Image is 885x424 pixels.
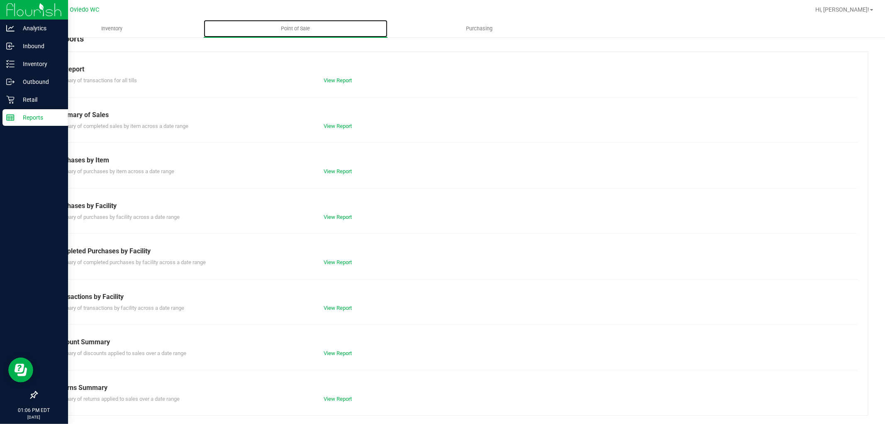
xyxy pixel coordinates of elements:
p: Analytics [15,23,64,33]
p: Outbound [15,77,64,87]
span: Summary of transactions for all tills [54,77,137,83]
a: View Report [324,350,352,356]
inline-svg: Inbound [6,42,15,50]
a: View Report [324,259,352,265]
p: [DATE] [4,414,64,420]
a: View Report [324,305,352,311]
div: Completed Purchases by Facility [54,246,851,256]
span: Inventory [90,25,134,32]
div: Summary of Sales [54,110,851,120]
p: Inbound [15,41,64,51]
inline-svg: Inventory [6,60,15,68]
a: View Report [324,77,352,83]
span: Summary of purchases by item across a date range [54,168,174,174]
div: Returns Summary [54,383,851,393]
span: Summary of purchases by facility across a date range [54,214,180,220]
span: Purchasing [455,25,504,32]
div: Purchases by Facility [54,201,851,211]
span: Point of Sale [270,25,322,32]
inline-svg: Retail [6,96,15,104]
a: View Report [324,396,352,402]
span: Summary of completed sales by item across a date range [54,123,188,129]
div: Transactions by Facility [54,292,851,302]
a: View Report [324,168,352,174]
div: POS Reports [37,32,868,51]
inline-svg: Reports [6,113,15,122]
inline-svg: Analytics [6,24,15,32]
inline-svg: Outbound [6,78,15,86]
span: Summary of transactions by facility across a date range [54,305,184,311]
span: Summary of completed purchases by facility across a date range [54,259,206,265]
iframe: Resource center [8,358,33,382]
a: Point of Sale [204,20,388,37]
div: Till Report [54,64,851,74]
span: Oviedo WC [70,6,100,13]
a: Purchasing [388,20,571,37]
span: Hi, [PERSON_NAME]! [815,6,869,13]
p: Inventory [15,59,64,69]
p: Reports [15,113,64,123]
p: 01:06 PM EDT [4,407,64,414]
div: Discount Summary [54,337,851,347]
a: View Report [324,123,352,129]
span: Summary of discounts applied to sales over a date range [54,350,186,356]
div: Purchases by Item [54,155,851,165]
p: Retail [15,95,64,105]
a: Inventory [20,20,204,37]
span: Summary of returns applied to sales over a date range [54,396,180,402]
a: View Report [324,214,352,220]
